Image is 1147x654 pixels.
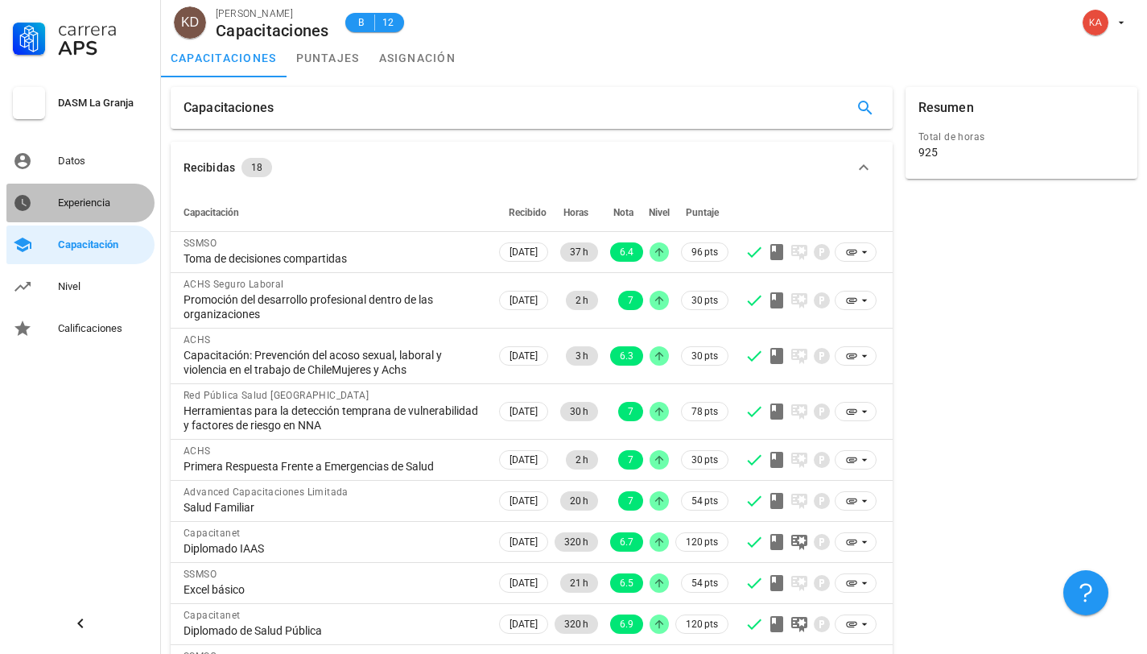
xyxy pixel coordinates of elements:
span: B [355,14,368,31]
div: 925 [918,145,938,159]
th: Recibido [496,193,551,232]
div: [PERSON_NAME] [216,6,329,22]
div: Total de horas [918,129,1124,145]
span: Advanced Capacitaciones Limitada [184,486,349,498]
span: 320 h [564,532,588,552]
span: 6.9 [620,615,633,634]
span: 2 h [576,450,588,470]
div: Experiencia [58,197,148,209]
span: 320 h [564,615,588,634]
div: Calificaciones [58,322,148,335]
span: 54 pts [691,493,718,509]
span: Recibido [509,207,547,218]
div: avatar [1083,10,1108,35]
span: 30 h [570,402,588,421]
span: 21 h [570,573,588,593]
div: Toma de decisiones compartidas [184,251,483,266]
div: Herramientas para la detección temprana de vulnerabilidad y factores de riesgo en NNA [184,404,483,433]
a: Nivel [6,267,155,306]
span: ACHS [184,334,211,346]
a: puntajes [287,39,369,77]
span: SSMSO [184,569,217,580]
div: DASM La Granja [58,97,148,110]
span: 6.4 [620,242,633,262]
span: 30 pts [691,292,718,308]
span: SSMSO [184,238,217,249]
span: 6.3 [620,346,633,366]
span: 20 h [570,491,588,511]
a: asignación [369,39,466,77]
span: [DATE] [510,451,538,469]
div: Carrera [58,19,148,39]
div: Capacitaciones [184,87,274,129]
div: Capacitaciones [216,22,329,39]
div: Capacitación: Prevención del acoso sexual, laboral y violencia en el trabajo de ChileMujeres y Achs [184,348,483,377]
span: 12 [382,14,394,31]
span: Capacitación [184,207,239,218]
span: Capacitanet [184,528,240,539]
span: [DATE] [510,243,538,261]
div: Promoción del desarrollo profesional dentro de las organizaciones [184,292,483,321]
span: 7 [628,291,633,310]
span: Horas [563,207,588,218]
span: 120 pts [686,616,718,632]
span: [DATE] [510,292,538,309]
div: Nivel [58,280,148,293]
div: Capacitación [58,238,148,251]
span: 7 [628,402,633,421]
span: 6.7 [620,532,633,552]
th: Nivel [646,193,672,232]
span: Nota [613,207,633,218]
span: Nivel [649,207,670,218]
span: ACHS [184,445,211,457]
div: Diplomado IAAS [184,541,483,556]
div: avatar [174,6,206,39]
span: 54 pts [691,575,718,591]
span: 7 [628,491,633,511]
span: [DATE] [510,615,538,633]
a: Calificaciones [6,309,155,348]
div: Primera Respuesta Frente a Emergencias de Salud [184,459,483,474]
th: Horas [551,193,601,232]
span: [DATE] [510,403,538,420]
span: 120 pts [686,534,718,550]
th: Puntaje [672,193,732,232]
span: KD [181,6,199,39]
div: Excel básico [184,582,483,597]
span: 78 pts [691,404,718,420]
span: Red Pública Salud [GEOGRAPHIC_DATA] [184,390,369,401]
span: 2 h [576,291,588,310]
span: 30 pts [691,348,718,364]
span: [DATE] [510,574,538,592]
a: Experiencia [6,184,155,222]
span: 37 h [570,242,588,262]
a: capacitaciones [161,39,287,77]
div: Datos [58,155,148,168]
span: 30 pts [691,452,718,468]
th: Capacitación [171,193,496,232]
button: Recibidas 18 [171,142,893,193]
span: Puntaje [686,207,719,218]
a: Datos [6,142,155,180]
div: Diplomado de Salud Pública [184,623,483,638]
span: [DATE] [510,347,538,365]
span: Capacitanet [184,610,240,621]
div: APS [58,39,148,58]
span: ACHS Seguro Laboral [184,279,284,290]
th: Nota [601,193,646,232]
div: Recibidas [184,159,235,176]
span: 7 [628,450,633,470]
span: 6.5 [620,573,633,593]
span: 18 [251,158,262,177]
a: Capacitación [6,226,155,264]
span: 3 h [576,346,588,366]
span: 96 pts [691,244,718,260]
div: Resumen [918,87,974,129]
span: [DATE] [510,492,538,510]
div: Salud Familiar [184,500,483,515]
span: [DATE] [510,533,538,551]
